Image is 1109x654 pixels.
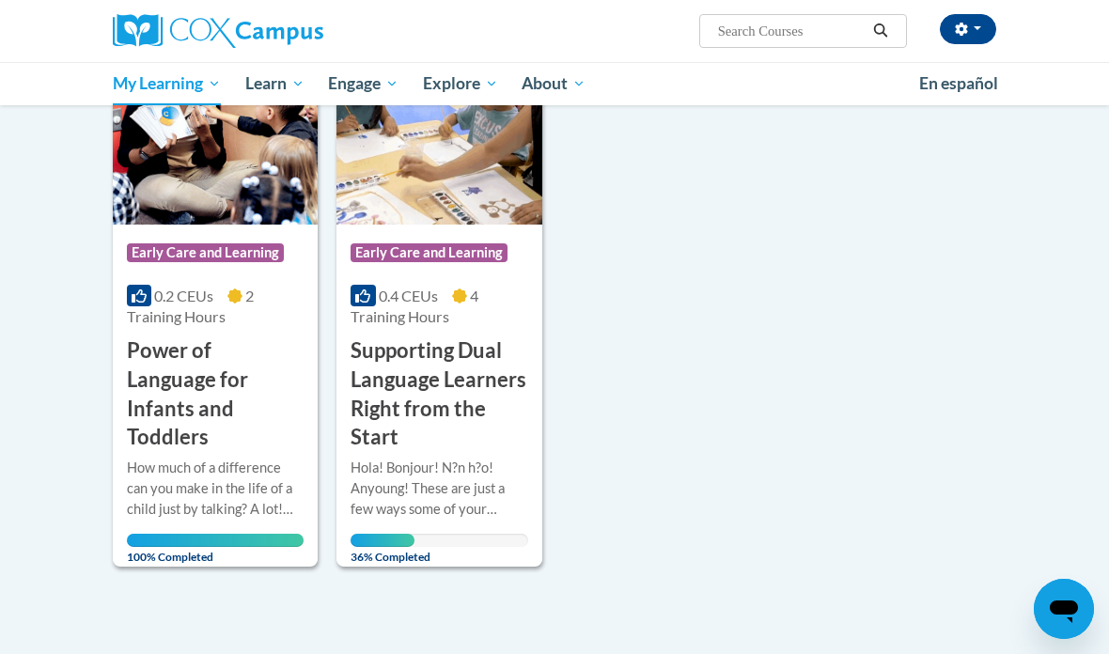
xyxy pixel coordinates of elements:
img: Course Logo [336,33,541,225]
span: 2 Training Hours [127,287,254,325]
span: 0.2 CEUs [154,287,213,304]
a: My Learning [101,62,233,105]
div: Your progress [351,534,414,547]
button: Search [867,20,895,42]
input: Search Courses [716,20,867,42]
div: Your progress [127,534,304,547]
span: My Learning [113,72,221,95]
span: Engage [328,72,398,95]
a: Cox Campus [113,14,388,48]
span: 100% Completed [127,534,304,564]
span: 36% Completed [351,534,414,564]
h3: Supporting Dual Language Learners Right from the Start [351,336,527,452]
a: About [510,62,599,105]
div: Main menu [99,62,1010,105]
a: Course LogoEarly Care and Learning0.2 CEUs2 Training Hours Power of Language for Infants and Todd... [113,33,318,567]
button: Account Settings [940,14,996,44]
span: Learn [245,72,305,95]
a: En español [907,64,1010,103]
h3: Power of Language for Infants and Toddlers [127,336,304,452]
span: Explore [423,72,498,95]
span: Early Care and Learning [127,243,284,262]
span: 0.4 CEUs [379,287,438,304]
span: 4 Training Hours [351,287,477,325]
span: Early Care and Learning [351,243,508,262]
span: En español [919,73,998,93]
span: About [522,72,586,95]
a: Explore [411,62,510,105]
img: Course Logo [113,33,318,225]
img: Cox Campus [113,14,323,48]
iframe: Button to launch messaging window [1034,579,1094,639]
a: Course LogoEarly Care and Learning0.4 CEUs4 Training Hours Supporting Dual Language Learners Righ... [336,33,541,567]
div: Hola! Bonjour! N?n h?o! Anyoung! These are just a few ways some of your learners may say ""hello.... [351,458,527,520]
a: Engage [316,62,411,105]
div: How much of a difference can you make in the life of a child just by talking? A lot! You can help... [127,458,304,520]
a: Learn [233,62,317,105]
